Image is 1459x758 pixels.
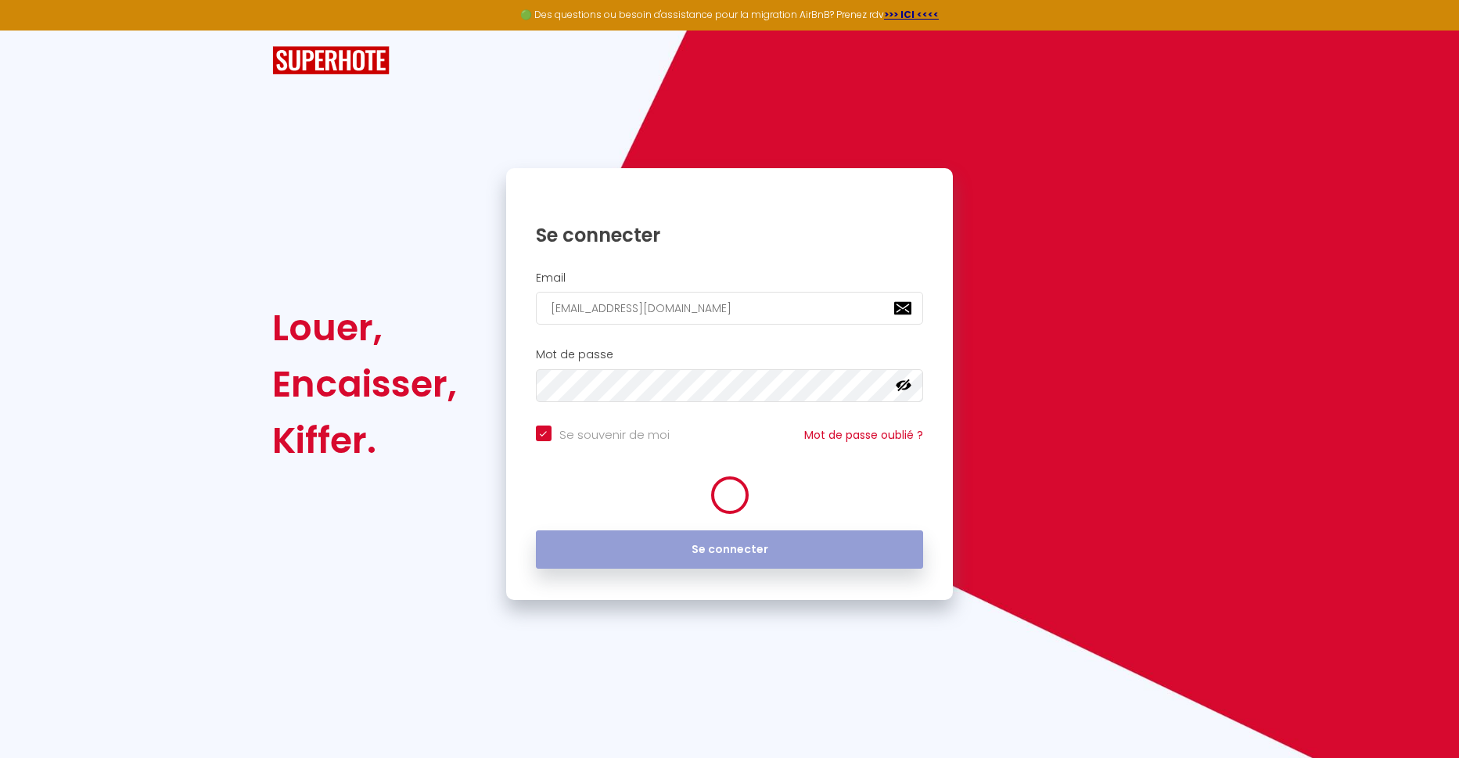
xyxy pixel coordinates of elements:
[536,292,924,325] input: Ton Email
[536,348,924,361] h2: Mot de passe
[272,356,457,412] div: Encaisser,
[272,46,390,75] img: SuperHote logo
[536,530,924,569] button: Se connecter
[804,427,923,443] a: Mot de passe oublié ?
[884,8,939,21] a: >>> ICI <<<<
[272,412,457,469] div: Kiffer.
[536,223,924,247] h1: Se connecter
[536,271,924,285] h2: Email
[272,300,457,356] div: Louer,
